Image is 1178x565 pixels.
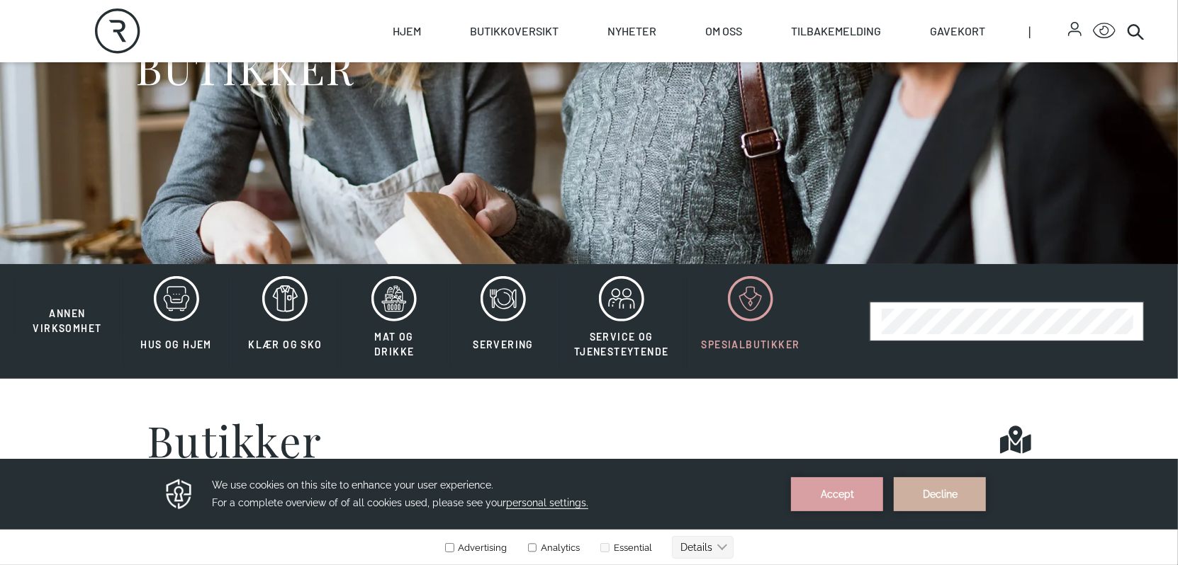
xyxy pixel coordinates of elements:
button: Spesialbutikker [687,275,815,367]
text: Details [680,83,712,94]
button: Hus og hjem [123,275,230,367]
button: Annen virksomhet [14,275,120,336]
label: Advertising [444,84,507,94]
button: Servering [450,275,556,367]
span: personal settings. [506,38,588,50]
button: Open Accessibility Menu [1093,20,1116,42]
button: Service og tjenesteytende [559,275,684,367]
h3: We use cookies on this site to enhance your user experience. For a complete overview of of all co... [212,18,773,53]
input: Advertising [445,84,454,93]
label: Analytics [525,84,580,94]
span: Service og tjenesteytende [574,331,669,358]
button: Mat og drikke [341,275,447,367]
span: Spesialbutikker [702,338,800,350]
button: Klær og sko [232,275,339,367]
h1: Butikker [147,418,322,461]
input: Essential [600,84,610,93]
label: Essential [598,84,652,94]
span: Hus og hjem [140,338,211,350]
span: Servering [473,338,534,350]
input: Analytics [528,84,537,93]
img: Privacy reminder [164,18,194,52]
button: Accept [791,18,883,52]
span: Annen virksomhet [33,307,101,334]
h1: BUTIKKER [135,41,354,94]
span: Klær og sko [248,338,322,350]
button: Decline [894,18,986,52]
span: Mat og drikke [374,331,414,358]
button: Details [672,77,734,100]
